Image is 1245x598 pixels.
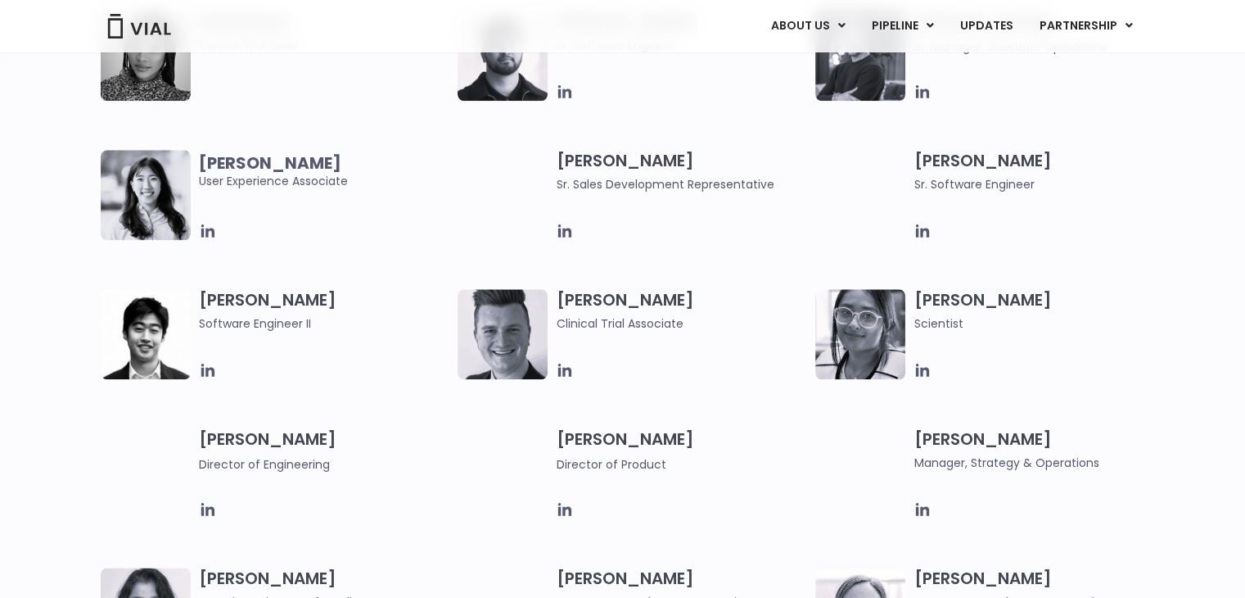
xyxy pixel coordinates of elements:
[913,175,1165,193] span: Sr. Software Engineer
[815,289,905,379] img: Headshot of smiling woman named Anjali
[556,150,807,193] h3: [PERSON_NAME]
[913,454,1165,472] span: Manager, Strategy & Operations
[815,428,905,519] img: Kyle Mayfield
[815,11,905,101] img: Headshot of smiling man named Jared
[199,289,450,333] h3: [PERSON_NAME]
[199,456,330,473] span: Director of Engineering
[199,315,450,333] span: Software Engineer II
[101,289,191,379] img: Jason Zhang
[458,289,548,379] img: Headshot of smiling man named Collin
[913,428,1165,472] h3: [PERSON_NAME]
[556,315,807,333] span: Clinical Trial Associate
[1026,12,1145,40] a: PARTNERSHIPMenu Toggle
[106,14,172,39] img: Vial Logo
[458,11,548,101] img: Headshot of smiling of man named Gurman
[458,428,548,519] img: Smiling woman named Ira
[199,152,341,174] b: [PERSON_NAME]
[757,12,857,40] a: ABOUT USMenu Toggle
[556,289,807,333] h3: [PERSON_NAME]
[199,428,450,473] h3: [PERSON_NAME]
[913,289,1165,333] h3: [PERSON_NAME]
[101,11,191,101] img: A woman wearing a leopard print shirt in a black and white photo.
[556,456,665,473] span: Director of Product
[458,150,548,240] img: Image of smiling man named Hugo
[556,175,807,193] span: Sr. Sales Development Representative
[913,150,1165,193] h3: [PERSON_NAME]
[556,428,807,473] h3: [PERSON_NAME]
[199,154,450,190] span: User Experience Associate
[858,12,945,40] a: PIPELINEMenu Toggle
[913,315,1165,333] span: Scientist
[101,428,191,519] img: Igor
[946,12,1025,40] a: UPDATES
[815,150,905,240] img: Fran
